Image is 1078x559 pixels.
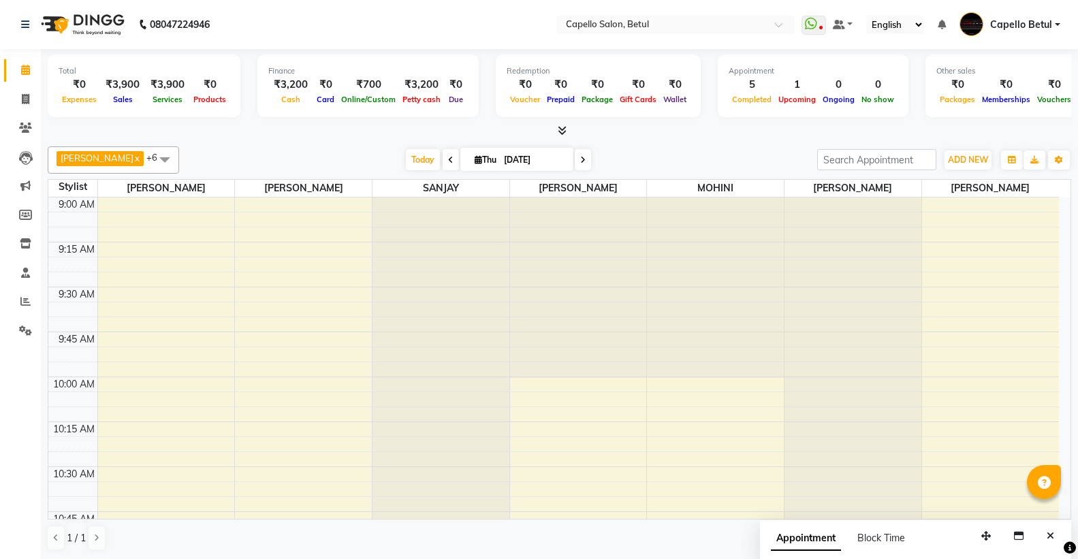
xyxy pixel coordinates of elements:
[500,150,568,170] input: 2025-09-04
[543,77,578,93] div: ₹0
[50,467,97,481] div: 10:30 AM
[56,197,97,212] div: 9:00 AM
[445,95,466,104] span: Due
[61,153,133,163] span: [PERSON_NAME]
[660,77,690,93] div: ₹0
[444,77,468,93] div: ₹0
[67,531,86,545] span: 1 / 1
[56,287,97,302] div: 9:30 AM
[936,95,979,104] span: Packages
[857,532,905,544] span: Block Time
[647,180,784,197] span: MOHINI
[338,95,399,104] span: Online/Custom
[149,95,186,104] span: Services
[268,77,313,93] div: ₹3,200
[507,65,690,77] div: Redemption
[98,180,235,197] span: [PERSON_NAME]
[48,180,97,194] div: Stylist
[50,512,97,526] div: 10:45 AM
[948,155,988,165] span: ADD NEW
[190,95,229,104] span: Products
[543,95,578,104] span: Prepaid
[817,149,936,170] input: Search Appointment
[268,65,468,77] div: Finance
[960,12,983,36] img: Capello Betul
[338,77,399,93] div: ₹700
[146,152,168,163] span: +6
[990,18,1052,32] span: Capello Betul
[59,95,100,104] span: Expenses
[578,95,616,104] span: Package
[819,95,858,104] span: Ongoing
[35,5,128,44] img: logo
[858,95,898,104] span: No show
[50,422,97,436] div: 10:15 AM
[729,95,775,104] span: Completed
[399,77,444,93] div: ₹3,200
[578,77,616,93] div: ₹0
[616,95,660,104] span: Gift Cards
[979,77,1034,93] div: ₹0
[922,180,1059,197] span: [PERSON_NAME]
[50,377,97,392] div: 10:00 AM
[1034,77,1075,93] div: ₹0
[775,95,819,104] span: Upcoming
[145,77,190,93] div: ₹3,900
[399,95,444,104] span: Petty cash
[819,77,858,93] div: 0
[59,77,100,93] div: ₹0
[660,95,690,104] span: Wallet
[133,153,140,163] a: x
[313,77,338,93] div: ₹0
[1021,505,1064,545] iframe: chat widget
[729,65,898,77] div: Appointment
[507,95,543,104] span: Voucher
[190,77,229,93] div: ₹0
[278,95,304,104] span: Cash
[100,77,145,93] div: ₹3,900
[616,77,660,93] div: ₹0
[372,180,509,197] span: SANJAY
[56,332,97,347] div: 9:45 AM
[510,180,647,197] span: [PERSON_NAME]
[775,77,819,93] div: 1
[406,149,440,170] span: Today
[771,526,841,551] span: Appointment
[945,150,992,170] button: ADD NEW
[784,180,921,197] span: [PERSON_NAME]
[59,65,229,77] div: Total
[979,95,1034,104] span: Memberships
[56,242,97,257] div: 9:15 AM
[858,77,898,93] div: 0
[1034,95,1075,104] span: Vouchers
[729,77,775,93] div: 5
[507,77,543,93] div: ₹0
[471,155,500,165] span: Thu
[313,95,338,104] span: Card
[150,5,210,44] b: 08047224946
[110,95,136,104] span: Sales
[936,77,979,93] div: ₹0
[235,180,372,197] span: [PERSON_NAME]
